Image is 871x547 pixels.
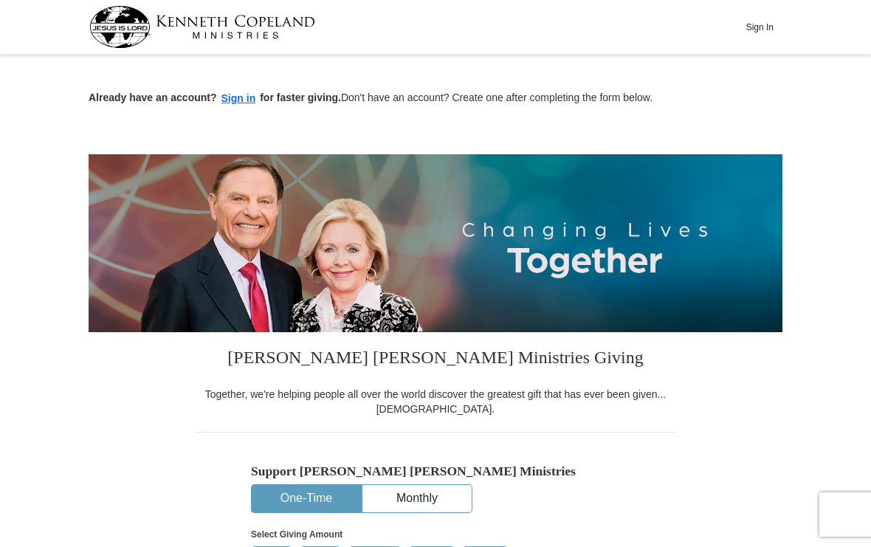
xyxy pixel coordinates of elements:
[362,485,472,512] button: Monthly
[737,16,782,38] button: Sign In
[251,529,342,540] strong: Select Giving Amount
[89,6,315,48] img: kcm-header-logo.svg
[196,332,675,387] h3: [PERSON_NAME] [PERSON_NAME] Ministries Giving
[89,92,341,103] strong: Already have an account? for faster giving.
[251,464,620,479] h5: Support [PERSON_NAME] [PERSON_NAME] Ministries
[217,90,261,107] button: Sign in
[252,485,361,512] button: One-Time
[196,387,675,416] div: Together, we're helping people all over the world discover the greatest gift that has ever been g...
[89,90,782,107] p: Don't have an account? Create one after completing the form below.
